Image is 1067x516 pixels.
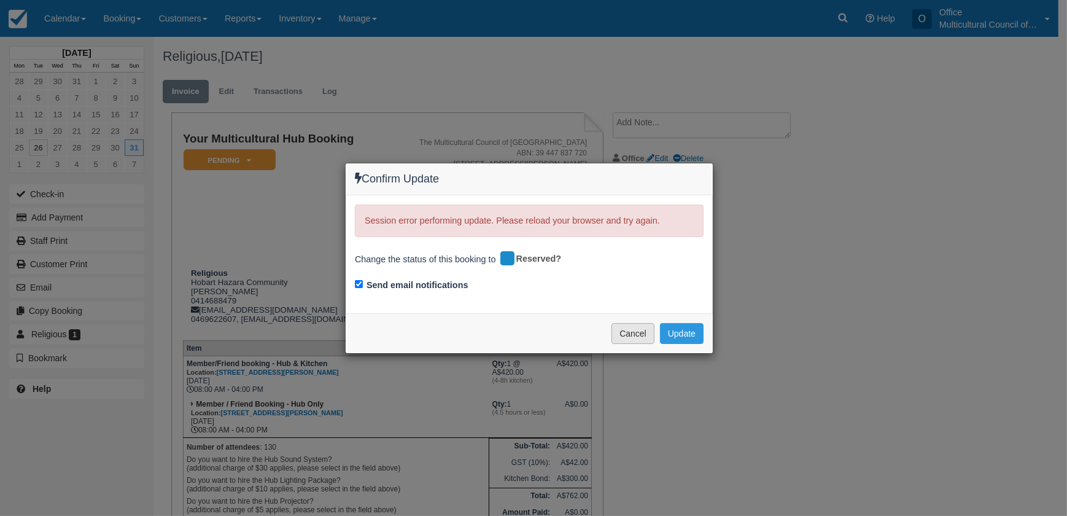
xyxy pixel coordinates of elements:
[660,323,704,344] button: Update
[355,253,496,269] span: Change the status of this booking to
[367,279,468,292] label: Send email notifications
[355,173,704,186] h4: Confirm Update
[499,249,570,269] div: Reserved?
[611,323,654,344] button: Cancel
[355,205,704,237] div: Session error performing update. Please reload your browser and try again.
